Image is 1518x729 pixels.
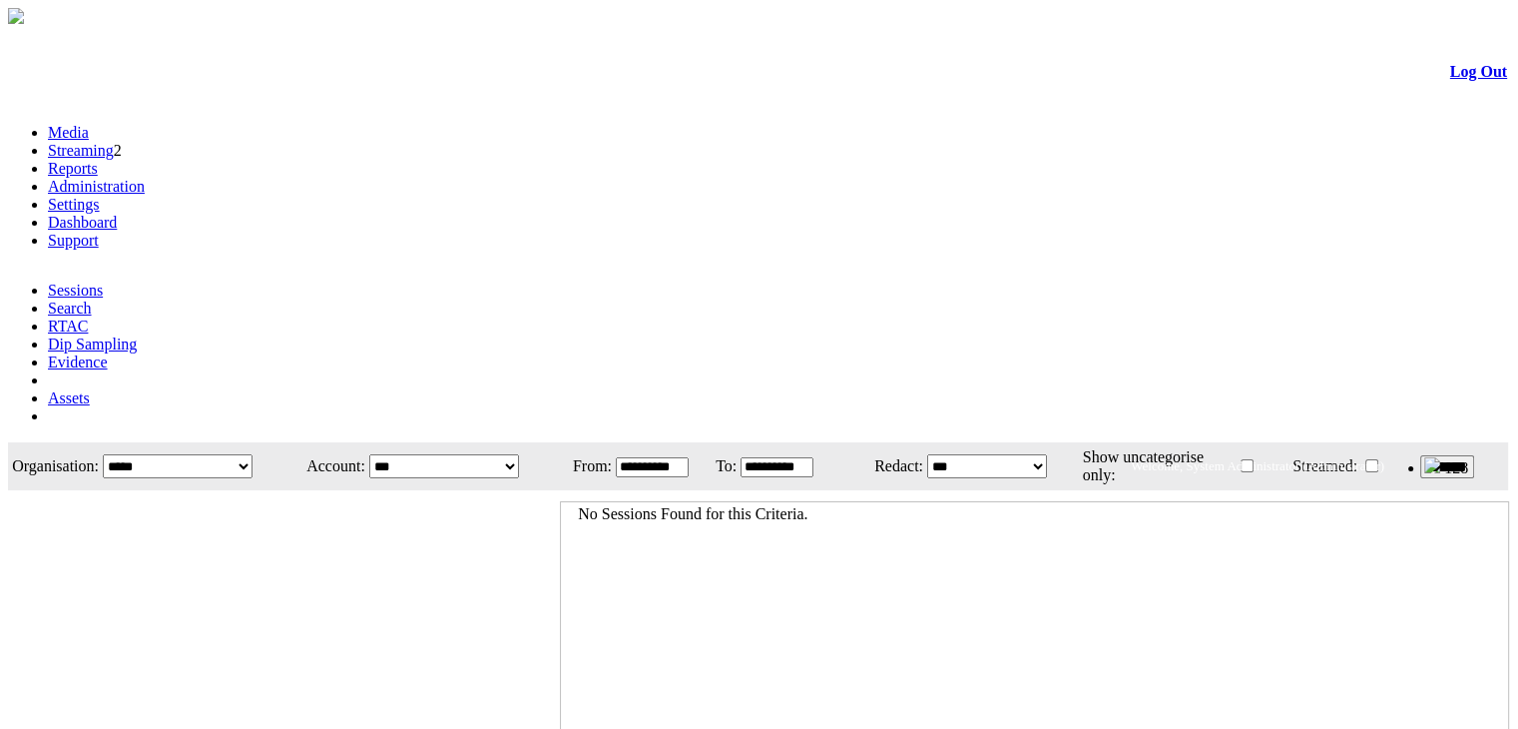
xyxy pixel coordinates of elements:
[48,142,114,159] a: Streaming
[48,389,90,406] a: Assets
[114,142,122,159] span: 2
[48,318,88,335] a: RTAC
[48,196,100,213] a: Settings
[1444,459,1468,476] span: 128
[48,300,92,317] a: Search
[48,336,137,353] a: Dip Sampling
[710,444,739,488] td: To:
[8,8,24,24] img: arrow-3.png
[48,282,103,299] a: Sessions
[48,214,117,231] a: Dashboard
[562,444,613,488] td: From:
[48,232,99,249] a: Support
[291,444,366,488] td: Account:
[10,444,100,488] td: Organisation:
[1450,63,1507,80] a: Log Out
[48,178,145,195] a: Administration
[1131,458,1384,473] span: Welcome, System Administrator (Administrator)
[1083,448,1204,483] span: Show uncategorise only:
[48,160,98,177] a: Reports
[48,354,108,370] a: Evidence
[1424,457,1440,473] img: bell25.png
[578,505,807,522] span: No Sessions Found for this Criteria.
[834,444,924,488] td: Redact:
[48,124,89,141] a: Media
